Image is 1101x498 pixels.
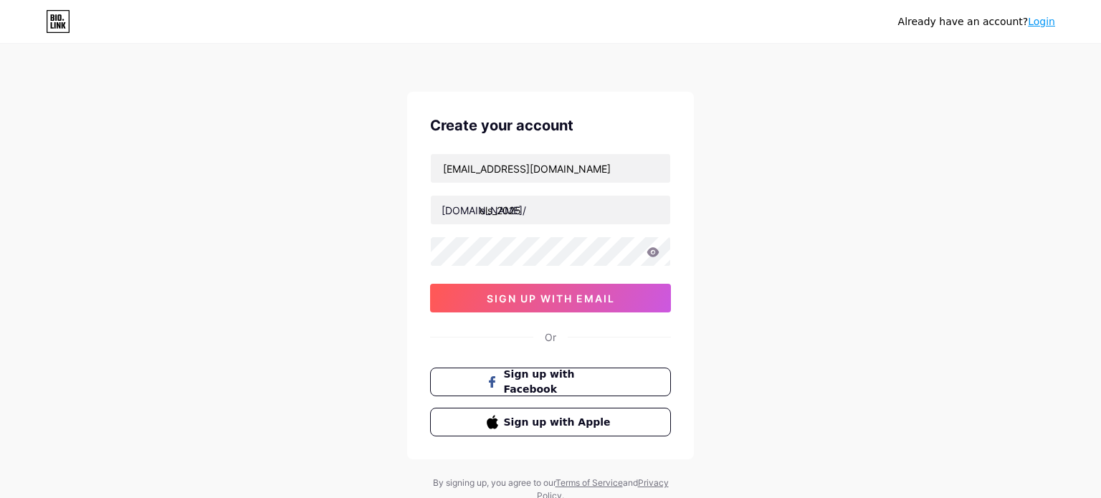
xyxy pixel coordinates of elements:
a: Terms of Service [556,477,623,488]
span: Sign up with Apple [504,415,615,430]
button: sign up with email [430,284,671,312]
input: Email [431,154,670,183]
a: Login [1028,16,1055,27]
div: Create your account [430,115,671,136]
input: username [431,196,670,224]
span: sign up with email [487,292,615,305]
button: Sign up with Apple [430,408,671,436]
span: Sign up with Facebook [504,367,615,397]
div: [DOMAIN_NAME]/ [442,203,526,218]
div: Already have an account? [898,14,1055,29]
div: Or [545,330,556,345]
button: Sign up with Facebook [430,368,671,396]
